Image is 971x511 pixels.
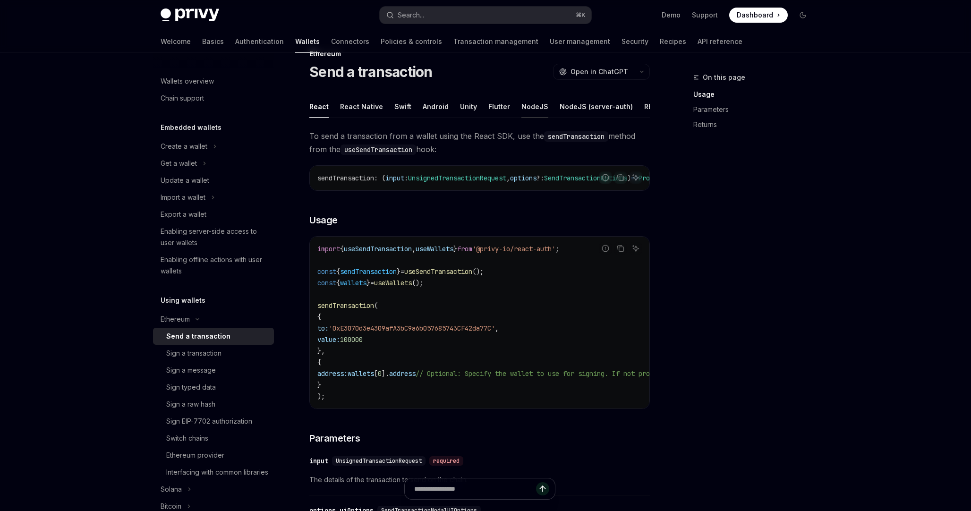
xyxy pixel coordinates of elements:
button: Open search [380,7,591,24]
a: Basics [202,30,224,53]
a: Interfacing with common libraries [153,464,274,481]
span: to: [317,324,329,332]
span: useSendTransaction [404,267,472,276]
span: address [389,369,416,378]
code: useSendTransaction [341,145,416,155]
span: [ [374,369,378,378]
button: Report incorrect code [599,242,612,255]
span: ?: [537,174,544,182]
div: Interfacing with common libraries [166,467,268,478]
a: Send a transaction [153,328,274,345]
div: NodeJS [521,95,548,118]
button: Toggle Import a wallet section [153,189,274,206]
a: Welcome [161,30,191,53]
div: Flutter [488,95,510,118]
div: Chain support [161,93,204,104]
span: import [317,245,340,253]
span: { [317,313,321,321]
span: useWallets [374,279,412,287]
div: Import a wallet [161,192,205,203]
span: , [506,174,510,182]
span: (); [472,267,484,276]
span: input [385,174,404,182]
h5: Embedded wallets [161,122,221,133]
button: Toggle Get a wallet section [153,155,274,172]
span: Dashboard [737,10,773,20]
a: Export a wallet [153,206,274,223]
h5: Using wallets [161,295,205,306]
span: ⌘ K [576,11,586,19]
span: , [495,324,499,332]
span: 0 [378,369,382,378]
div: Update a wallet [161,175,209,186]
span: // Optional: Specify the wallet to use for signing. If not provided, the first wallet will be used. [416,369,790,378]
a: Sign EIP-7702 authorization [153,413,274,430]
a: Wallets overview [153,73,274,90]
div: Send a transaction [166,331,230,342]
span: const [317,267,336,276]
span: ); [317,392,325,400]
a: Authentication [235,30,284,53]
div: Wallets overview [161,76,214,87]
a: Enabling offline actions with user wallets [153,251,274,280]
div: required [429,456,463,466]
img: dark logo [161,9,219,22]
span: { [340,245,344,253]
div: Android [423,95,449,118]
span: On this page [703,72,745,83]
a: Usage [693,87,818,102]
button: Send message [536,482,549,495]
span: const [317,279,336,287]
span: sendTransaction [317,301,374,310]
span: SendTransactionOptions [544,174,627,182]
button: Open in ChatGPT [553,64,634,80]
a: Transaction management [453,30,538,53]
span: wallets [340,279,366,287]
div: Export a wallet [161,209,206,220]
a: Ethereum provider [153,447,274,464]
span: , [412,245,416,253]
span: : [404,174,408,182]
span: Open in ChatGPT [571,67,628,77]
div: Sign typed data [166,382,216,393]
span: = [370,279,374,287]
div: Sign a transaction [166,348,221,359]
span: The details of the transaction to send on the chain. [309,474,650,485]
div: React [309,95,329,118]
button: Report incorrect code [599,171,612,184]
a: Dashboard [729,8,788,23]
a: User management [550,30,610,53]
a: Sign a raw hash [153,396,274,413]
div: Switch chains [166,433,208,444]
span: options [510,174,537,182]
span: 100000 [340,335,363,344]
a: Switch chains [153,430,274,447]
div: Get a wallet [161,158,197,169]
input: Ask a question... [414,478,536,499]
span: { [336,279,340,287]
a: Enabling server-side access to user wallets [153,223,274,251]
span: ]. [382,369,389,378]
div: Unity [460,95,477,118]
span: sendTransaction [340,267,397,276]
button: Ask AI [630,171,642,184]
span: '0xE3070d3e4309afA3bC9a6b057685743CF42da77C' [329,324,495,332]
span: ( [374,301,378,310]
span: = [400,267,404,276]
span: sendTransaction [317,174,374,182]
span: '@privy-io/react-auth' [472,245,555,253]
a: Security [622,30,648,53]
code: sendTransaction [544,131,608,142]
button: Copy the contents from the code block [614,242,627,255]
span: wallets [348,369,374,378]
div: Ethereum provider [166,450,224,461]
span: UnsignedTransactionRequest [336,457,422,465]
span: ; [555,245,559,253]
a: Sign typed data [153,379,274,396]
button: Ask AI [630,242,642,255]
span: } [453,245,457,253]
button: Toggle Solana section [153,481,274,498]
span: } [397,267,400,276]
a: Sign a transaction [153,345,274,362]
span: Usage [309,213,338,227]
